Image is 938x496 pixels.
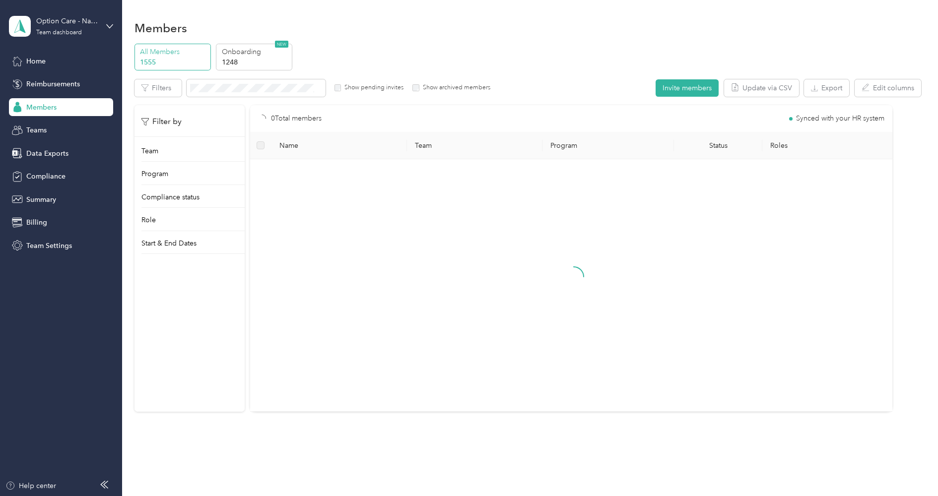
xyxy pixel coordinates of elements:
p: Onboarding [222,47,289,57]
button: Export [804,79,849,97]
th: Team [407,132,542,159]
h1: Members [134,23,187,33]
span: Synced with your HR system [796,115,884,122]
span: Members [26,102,57,113]
span: Compliance [26,171,66,182]
p: Program [141,169,168,179]
span: Home [26,56,46,66]
p: Filter by [141,116,182,128]
span: Data Exports [26,148,68,159]
label: Show archived members [419,83,490,92]
label: Show pending invites [341,83,403,92]
p: Team [141,146,158,156]
th: Program [542,132,674,159]
button: Filters [134,79,182,97]
p: All Members [140,47,207,57]
p: 1555 [140,57,207,67]
button: Help center [5,481,56,491]
th: Roles [762,132,898,159]
button: Invite members [656,79,719,97]
span: NEW [275,41,288,48]
div: Option Care - Naven Health [36,16,98,26]
span: Teams [26,125,47,135]
span: Summary [26,194,56,205]
th: Name [271,132,407,159]
iframe: Everlance-gr Chat Button Frame [882,440,938,496]
p: 0 Total members [271,113,322,124]
span: Reimbursements [26,79,80,89]
p: Role [141,215,156,225]
span: Team Settings [26,241,72,251]
p: Compliance status [141,192,200,202]
div: Team dashboard [36,30,82,36]
span: Billing [26,217,47,228]
th: Status [674,132,762,159]
span: Name [279,141,399,150]
button: Edit columns [855,79,921,97]
p: 1248 [222,57,289,67]
button: Update via CSV [724,79,799,97]
p: Start & End Dates [141,238,197,248]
